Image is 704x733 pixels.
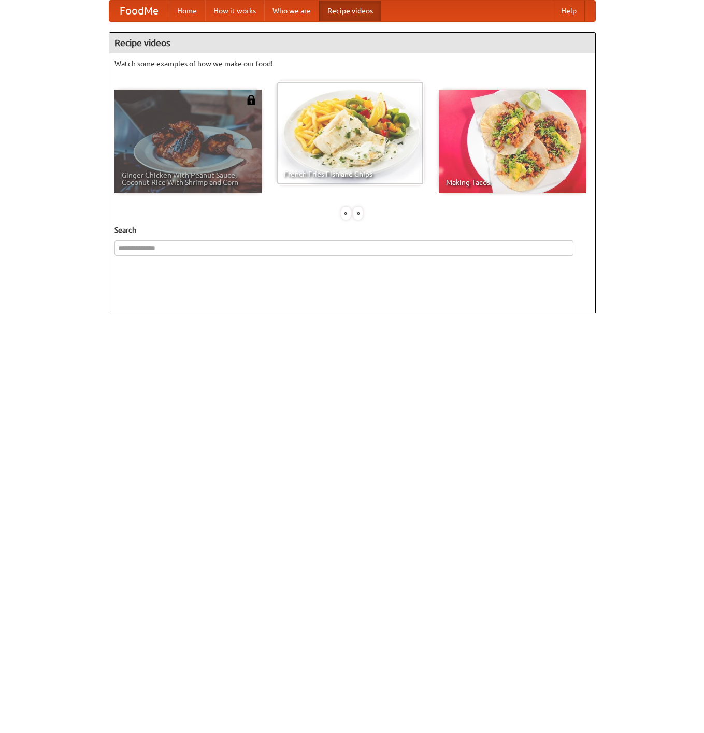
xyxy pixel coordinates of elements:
[446,179,579,186] span: Making Tacos
[353,207,363,220] div: »
[341,207,351,220] div: «
[284,170,416,178] span: French Fries Fish and Chips
[169,1,205,21] a: Home
[319,1,381,21] a: Recipe videos
[114,59,590,69] p: Watch some examples of how we make our food!
[109,33,595,53] h4: Recipe videos
[205,1,264,21] a: How it works
[246,95,256,105] img: 483408.png
[439,90,586,193] a: Making Tacos
[264,1,319,21] a: Who we are
[277,81,424,185] a: French Fries Fish and Chips
[109,1,169,21] a: FoodMe
[553,1,585,21] a: Help
[114,225,590,235] h5: Search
